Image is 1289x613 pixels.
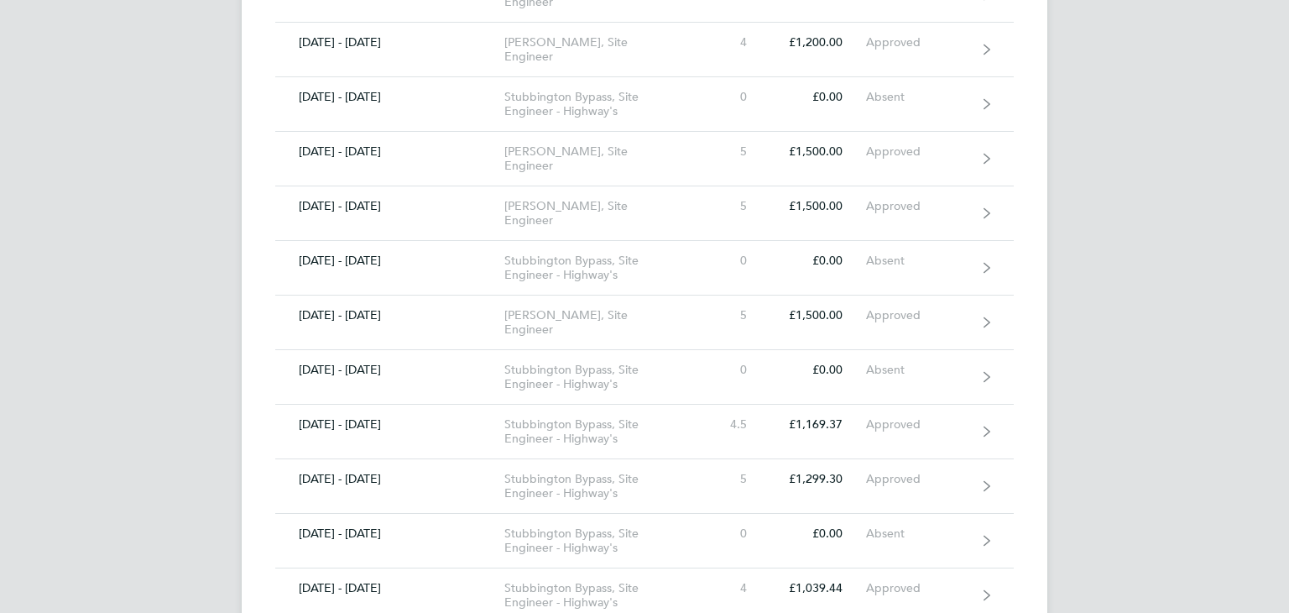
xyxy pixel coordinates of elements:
div: [DATE] - [DATE] [275,199,504,213]
div: Stubbington Bypass, Site Engineer - Highway's [504,363,697,391]
div: 4 [697,35,770,50]
div: Absent [866,90,969,104]
div: 4 [697,581,770,595]
div: Approved [866,308,969,322]
a: [DATE] - [DATE][PERSON_NAME], Site Engineer4£1,200.00Approved [275,23,1014,77]
div: 5 [697,199,770,213]
div: 4.5 [697,417,770,432]
div: Absent [866,363,969,377]
div: Absent [866,254,969,268]
a: [DATE] - [DATE]Stubbington Bypass, Site Engineer - Highway's5£1,299.30Approved [275,459,1014,514]
div: Approved [866,472,969,486]
div: £0.00 [770,527,866,541]
div: Stubbington Bypass, Site Engineer - Highway's [504,581,697,610]
div: £0.00 [770,363,866,377]
div: 0 [697,254,770,268]
div: 5 [697,308,770,322]
div: [PERSON_NAME], Site Engineer [504,144,697,173]
a: [DATE] - [DATE][PERSON_NAME], Site Engineer5£1,500.00Approved [275,296,1014,350]
div: Approved [866,35,969,50]
div: Stubbington Bypass, Site Engineer - Highway's [504,417,697,446]
div: [PERSON_NAME], Site Engineer [504,35,697,64]
a: [DATE] - [DATE]Stubbington Bypass, Site Engineer - Highway's0£0.00Absent [275,77,1014,132]
a: [DATE] - [DATE]Stubbington Bypass, Site Engineer - Highway's0£0.00Absent [275,241,1014,296]
div: £1,500.00 [770,199,866,213]
div: £1,500.00 [770,308,866,322]
div: [DATE] - [DATE] [275,527,504,541]
div: [DATE] - [DATE] [275,581,504,595]
div: [DATE] - [DATE] [275,144,504,159]
a: [DATE] - [DATE][PERSON_NAME], Site Engineer5£1,500.00Approved [275,132,1014,186]
div: [DATE] - [DATE] [275,90,504,104]
div: Approved [866,581,969,595]
a: [DATE] - [DATE]Stubbington Bypass, Site Engineer - Highway's0£0.00Absent [275,514,1014,568]
div: £0.00 [770,90,866,104]
div: [DATE] - [DATE] [275,308,504,322]
div: Approved [866,417,969,432]
div: [DATE] - [DATE] [275,363,504,377]
div: [PERSON_NAME], Site Engineer [504,308,697,337]
div: [DATE] - [DATE] [275,472,504,486]
div: £1,500.00 [770,144,866,159]
div: £1,299.30 [770,472,866,486]
div: 5 [697,472,770,486]
div: £1,039.44 [770,581,866,595]
div: 0 [697,363,770,377]
div: [PERSON_NAME], Site Engineer [504,199,697,228]
div: Stubbington Bypass, Site Engineer - Highway's [504,527,697,555]
div: Stubbington Bypass, Site Engineer - Highway's [504,472,697,500]
div: £1,200.00 [770,35,866,50]
div: £0.00 [770,254,866,268]
div: [DATE] - [DATE] [275,417,504,432]
div: Approved [866,199,969,213]
div: Stubbington Bypass, Site Engineer - Highway's [504,90,697,118]
a: [DATE] - [DATE][PERSON_NAME], Site Engineer5£1,500.00Approved [275,186,1014,241]
div: 0 [697,527,770,541]
div: 5 [697,144,770,159]
div: Stubbington Bypass, Site Engineer - Highway's [504,254,697,282]
a: [DATE] - [DATE]Stubbington Bypass, Site Engineer - Highway's4.5£1,169.37Approved [275,405,1014,459]
div: [DATE] - [DATE] [275,35,504,50]
div: 0 [697,90,770,104]
div: [DATE] - [DATE] [275,254,504,268]
div: Absent [866,527,969,541]
a: [DATE] - [DATE]Stubbington Bypass, Site Engineer - Highway's0£0.00Absent [275,350,1014,405]
div: Approved [866,144,969,159]
div: £1,169.37 [770,417,866,432]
